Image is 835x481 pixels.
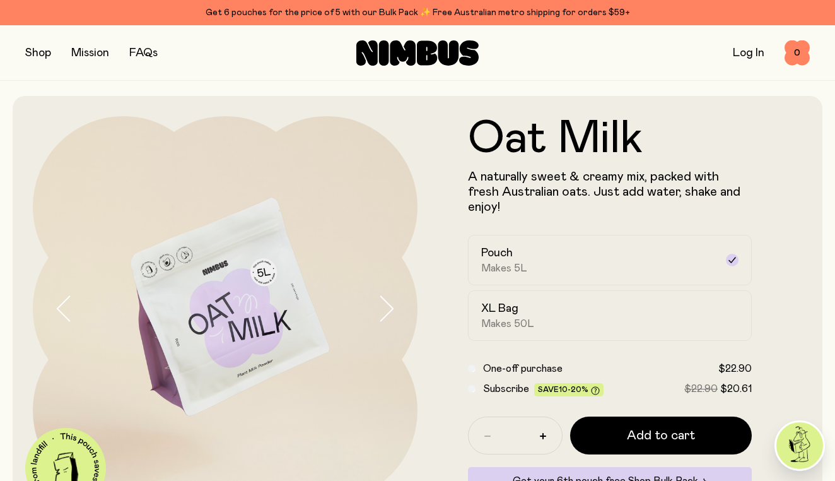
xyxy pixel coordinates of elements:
[129,47,158,59] a: FAQs
[718,364,752,374] span: $22.90
[481,301,518,316] h2: XL Bag
[776,422,823,469] img: agent
[468,169,752,215] p: A naturally sweet & creamy mix, packed with fresh Australian oats. Just add water, shake and enjoy!
[483,364,563,374] span: One-off purchase
[684,384,718,394] span: $22.90
[559,386,588,393] span: 10-20%
[627,427,695,444] span: Add to cart
[733,47,764,59] a: Log In
[25,5,810,20] div: Get 6 pouches for the price of 5 with our Bulk Pack ✨ Free Australian metro shipping for orders $59+
[538,386,600,395] span: Save
[481,246,513,261] h2: Pouch
[720,384,752,394] span: $20.61
[468,116,752,162] h1: Oat Milk
[483,384,529,394] span: Subscribe
[785,40,810,66] button: 0
[570,417,752,454] button: Add to cart
[481,262,527,275] span: Makes 5L
[71,47,109,59] a: Mission
[481,318,534,330] span: Makes 50L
